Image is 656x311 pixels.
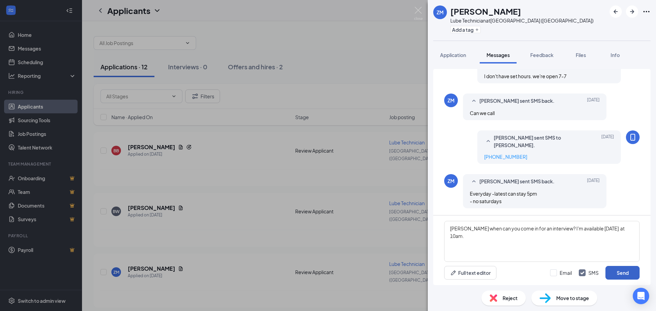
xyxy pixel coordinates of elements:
span: [DATE] [601,134,614,149]
span: I don't have set hours. we're open 7-7 [484,73,566,79]
svg: Ellipses [642,8,651,16]
div: ZM [448,97,454,104]
span: Application [440,52,466,58]
a: [PHONE_NUMBER] [484,154,527,160]
span: [DATE] [587,97,600,105]
button: Full text editorPen [444,266,496,280]
span: [DATE] [587,178,600,186]
span: Messages [487,52,510,58]
div: ZM [437,9,443,16]
svg: Pen [450,269,457,276]
svg: ArrowRight [628,8,636,16]
span: Move to stage [556,294,589,302]
button: ArrowLeftNew [610,5,622,18]
svg: Plus [475,28,479,32]
span: Files [576,52,586,58]
svg: ArrowLeftNew [612,8,620,16]
button: Send [605,266,640,280]
div: Open Intercom Messenger [633,288,649,304]
span: Info [611,52,620,58]
span: Everyday -latest can stay 5pm - no saturdays [470,190,537,204]
span: [PERSON_NAME] sent SMS to [PERSON_NAME]. [494,134,583,149]
button: ArrowRight [626,5,638,18]
span: [PERSON_NAME] sent SMS back. [479,178,555,186]
svg: SmallChevronUp [470,178,478,186]
svg: SmallChevronUp [470,97,478,105]
div: ZM [448,178,454,184]
svg: SmallChevronUp [484,137,492,145]
button: PlusAdd a tag [450,26,481,33]
span: Can we call [470,110,495,116]
div: Lube Technician at [GEOGRAPHIC_DATA] ([GEOGRAPHIC_DATA]) [450,17,593,24]
span: [PERSON_NAME] sent SMS back. [479,97,555,105]
svg: MobileSms [629,133,637,141]
span: Feedback [530,52,553,58]
span: Reject [503,294,518,302]
h1: [PERSON_NAME] [450,5,521,17]
textarea: [PERSON_NAME] when can you come in for an interview? I'm available [DATE] at 10am. [444,221,640,262]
